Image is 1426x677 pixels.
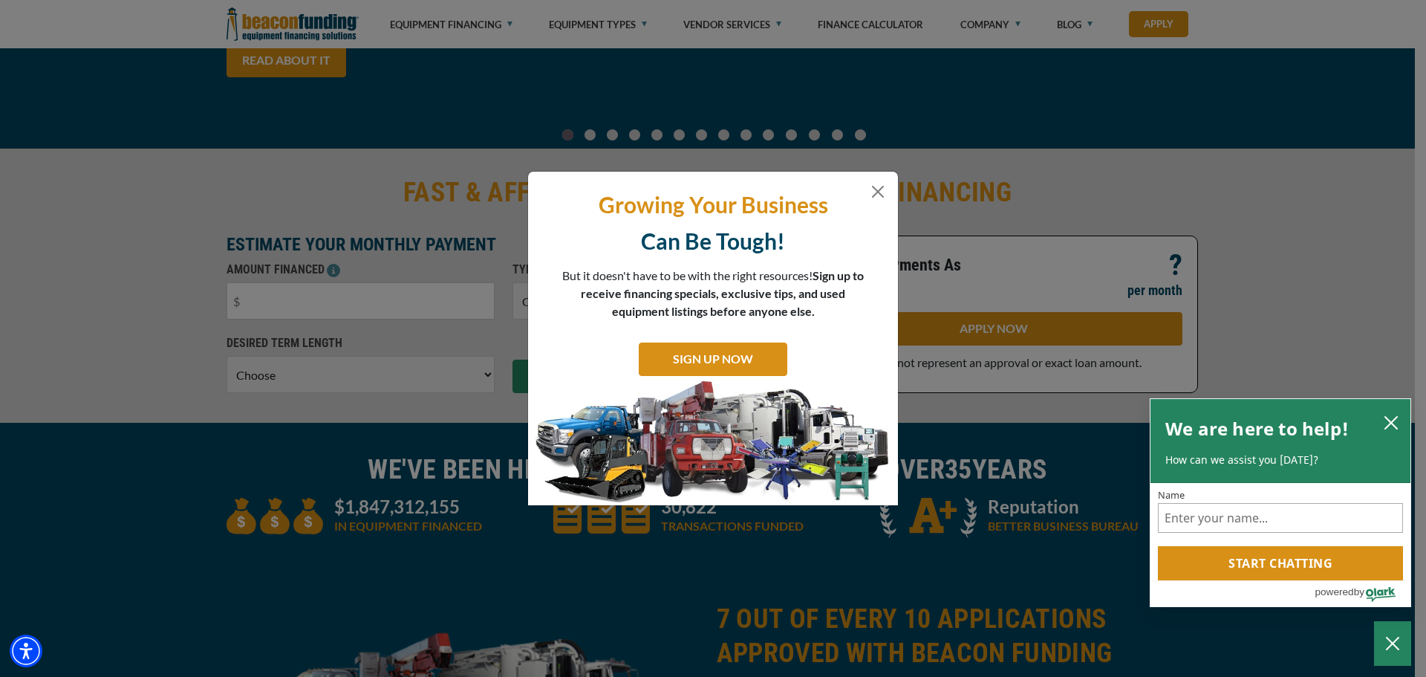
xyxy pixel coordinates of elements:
[1379,412,1403,433] button: close chatbox
[639,343,787,376] a: SIGN UP NOW
[1158,503,1403,533] input: Name
[1315,581,1410,606] a: Powered by Olark - open in a new tab
[1354,583,1364,601] span: by
[1158,546,1403,580] button: Start chatting
[1374,621,1411,666] button: Close Chatbox
[539,190,887,219] p: Growing Your Business
[869,183,887,201] button: Close
[1315,583,1353,601] span: powered
[10,635,42,667] div: Accessibility Menu
[528,380,898,506] img: subscribe-modal.jpg
[1158,490,1403,500] label: Name
[539,227,887,256] p: Can Be Tough!
[1165,414,1349,444] h2: We are here to help!
[1150,398,1411,608] div: olark chatbox
[561,267,865,320] p: But it doesn't have to be with the right resources!
[1165,453,1396,467] p: How can we assist you [DATE]?
[581,268,864,318] span: Sign up to receive financing specials, exclusive tips, and used equipment listings before anyone ...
